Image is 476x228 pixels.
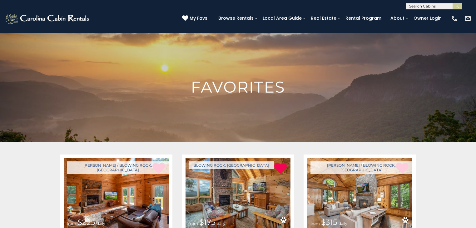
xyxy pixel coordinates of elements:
[464,15,471,22] img: mail-regular-white.png
[77,218,95,227] span: $225
[182,15,209,22] a: My Favs
[410,13,445,23] a: Owner Login
[308,13,340,23] a: Real Estate
[274,162,287,175] a: Remove from favorites
[387,13,408,23] a: About
[5,12,91,25] img: White-1-2.png
[97,221,105,226] span: daily
[67,161,169,174] a: [PERSON_NAME] / Blowing Rock, [GEOGRAPHIC_DATA]
[339,221,347,226] span: daily
[189,221,198,226] span: from
[321,218,337,227] span: $315
[215,13,257,23] a: Browse Rentals
[451,15,458,22] img: phone-regular-white.png
[190,15,207,22] span: My Favs
[260,13,305,23] a: Local Area Guide
[342,13,384,23] a: Rental Program
[217,221,226,226] span: daily
[67,221,76,226] span: from
[189,161,274,169] a: Blowing Rock, [GEOGRAPHIC_DATA]
[310,161,412,174] a: [PERSON_NAME] / Blowing Rock, [GEOGRAPHIC_DATA]
[310,221,320,226] span: from
[199,218,216,227] span: $175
